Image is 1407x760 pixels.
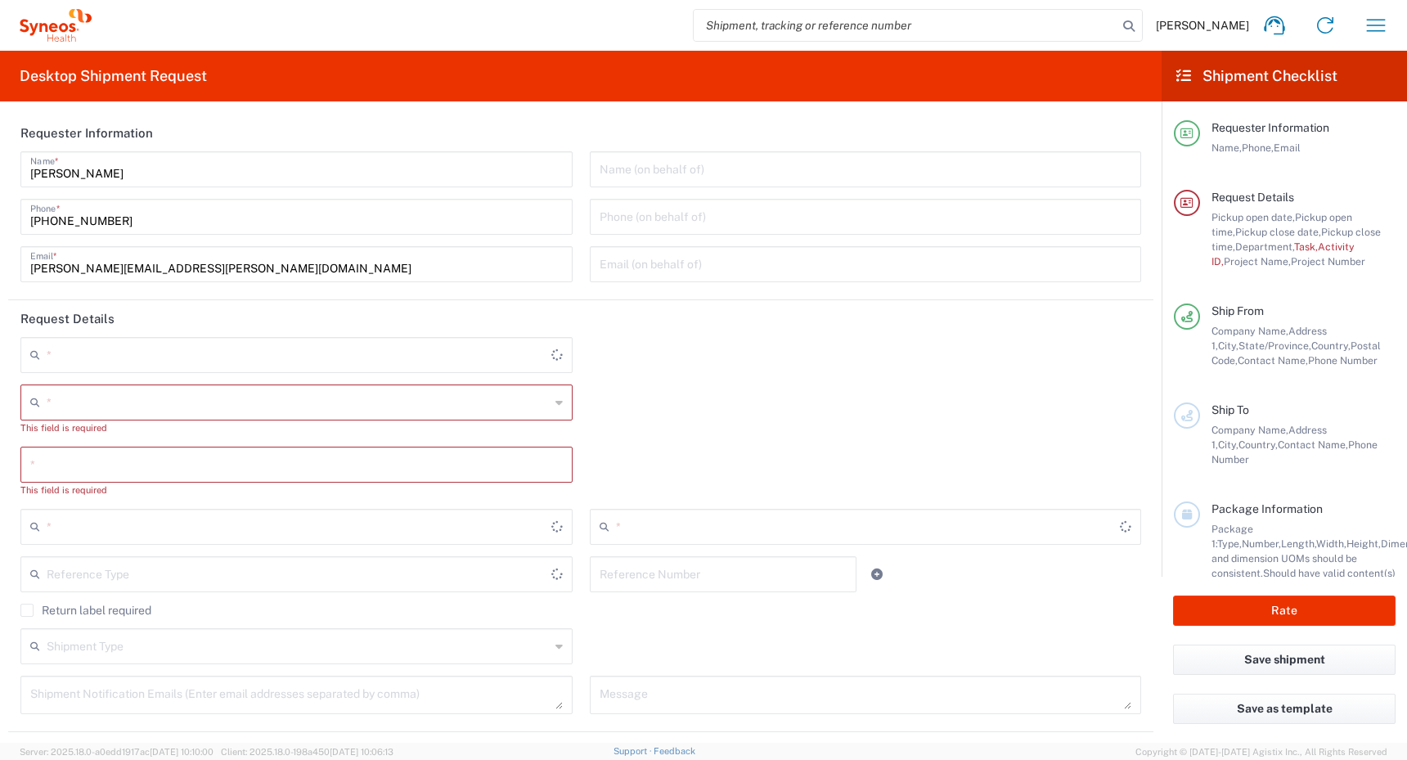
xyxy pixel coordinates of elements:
[1316,537,1346,550] span: Width,
[1173,596,1396,626] button: Rate
[1211,523,1253,550] span: Package 1:
[1346,537,1381,550] span: Height,
[1218,340,1238,352] span: City,
[694,10,1117,41] input: Shipment, tracking or reference number
[150,747,214,757] span: [DATE] 10:10:00
[1238,438,1278,451] span: Country,
[20,604,151,617] label: Return label required
[1156,18,1249,33] span: [PERSON_NAME]
[1176,66,1337,86] h2: Shipment Checklist
[1263,567,1396,579] span: Should have valid content(s)
[1173,694,1396,724] button: Save as template
[614,746,654,756] a: Support
[20,483,573,497] div: This field is required
[1211,325,1288,337] span: Company Name,
[1281,537,1316,550] span: Length,
[1173,645,1396,675] button: Save shipment
[1211,142,1242,154] span: Name,
[1211,121,1329,134] span: Requester Information
[1211,211,1295,223] span: Pickup open date,
[221,747,393,757] span: Client: 2025.18.0-198a450
[865,563,888,586] a: Add Reference
[1274,142,1301,154] span: Email
[1224,255,1291,268] span: Project Name,
[1235,226,1321,238] span: Pickup close date,
[1238,354,1308,367] span: Contact Name,
[1211,502,1323,515] span: Package Information
[1311,340,1351,352] span: Country,
[1218,438,1238,451] span: City,
[654,746,695,756] a: Feedback
[1242,537,1281,550] span: Number,
[330,747,393,757] span: [DATE] 10:06:13
[20,420,573,435] div: This field is required
[1135,744,1387,759] span: Copyright © [DATE]-[DATE] Agistix Inc., All Rights Reserved
[1211,191,1294,204] span: Request Details
[20,747,214,757] span: Server: 2025.18.0-a0edd1917ac
[1217,537,1242,550] span: Type,
[1211,403,1249,416] span: Ship To
[20,66,207,86] h2: Desktop Shipment Request
[1308,354,1378,367] span: Phone Number
[1294,241,1318,253] span: Task,
[20,311,115,327] h2: Request Details
[1238,340,1311,352] span: State/Province,
[20,125,153,142] h2: Requester Information
[1211,304,1264,317] span: Ship From
[1278,438,1348,451] span: Contact Name,
[1242,142,1274,154] span: Phone,
[1235,241,1294,253] span: Department,
[1291,255,1365,268] span: Project Number
[1211,424,1288,436] span: Company Name,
